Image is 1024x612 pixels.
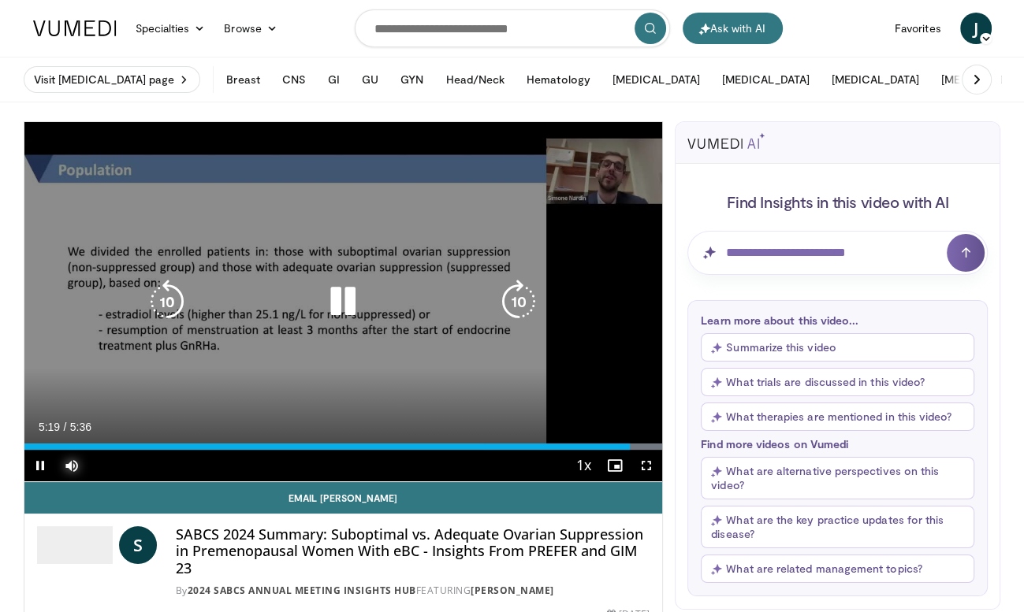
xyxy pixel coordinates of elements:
[24,482,663,514] a: Email [PERSON_NAME]
[64,421,67,433] span: /
[683,13,783,44] button: Ask with AI
[713,64,819,95] button: [MEDICAL_DATA]
[687,231,988,275] input: Question for AI
[176,584,650,598] div: By FEATURING
[701,457,974,499] button: What are alternative perspectives on this video?
[56,450,88,481] button: Mute
[24,450,56,481] button: Pause
[217,64,269,95] button: Breast
[599,450,631,481] button: Enable picture-in-picture mode
[214,13,287,44] a: Browse
[37,526,113,564] img: 2024 SABCS Annual Meeting Insights Hub
[701,333,974,362] button: Summarize this video
[391,64,433,95] button: GYN
[603,64,709,95] button: [MEDICAL_DATA]
[436,64,514,95] button: Head/Neck
[568,450,599,481] button: Playback Rate
[687,191,988,212] h4: Find Insights in this video with AI
[701,313,974,327] p: Learn more about this video...
[188,584,416,597] a: 2024 SABCS Annual Meeting Insights Hub
[355,9,670,47] input: Search topics, interventions
[885,13,951,44] a: Favorites
[701,402,974,431] button: What therapies are mentioned in this video?
[687,133,765,149] img: vumedi-ai-logo.svg
[960,13,992,44] a: J
[24,122,663,482] video-js: Video Player
[822,64,929,95] button: [MEDICAL_DATA]
[318,64,349,95] button: GI
[352,64,388,95] button: GU
[126,13,215,44] a: Specialties
[631,450,662,481] button: Fullscreen
[273,64,315,95] button: CNS
[119,526,157,564] a: S
[39,421,60,433] span: 5:19
[176,526,650,577] h4: SABCS 2024 Summary: Suboptimal vs. Adequate Ovarian Suppression in Premenopausal Women With eBC -...
[24,66,201,93] a: Visit [MEDICAL_DATA] page
[701,506,974,548] button: What are the key practice updates for this disease?
[701,555,974,583] button: What are related management topics?
[24,443,663,450] div: Progress Bar
[33,20,117,36] img: VuMedi Logo
[471,584,554,597] a: [PERSON_NAME]
[701,368,974,396] button: What trials are discussed in this video?
[517,64,600,95] button: Hematology
[70,421,91,433] span: 5:36
[701,437,974,451] p: Find more videos on Vumedi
